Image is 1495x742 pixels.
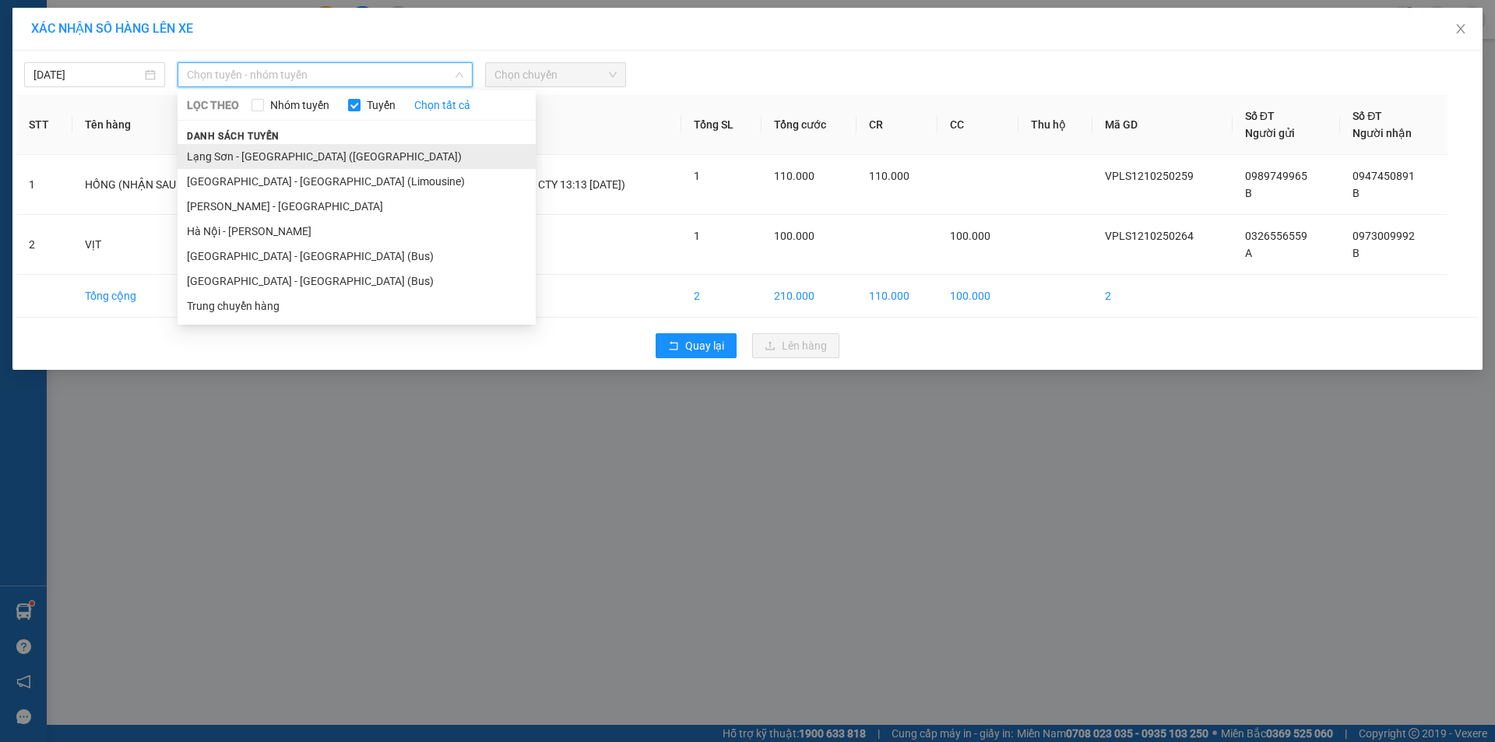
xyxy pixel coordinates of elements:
[450,95,682,155] th: Ghi chú
[178,194,536,219] li: [PERSON_NAME] - [GEOGRAPHIC_DATA]
[694,230,700,242] span: 1
[1245,127,1295,139] span: Người gửi
[178,129,289,143] span: Danh sách tuyến
[1245,110,1275,122] span: Số ĐT
[762,275,857,318] td: 210.000
[1353,230,1415,242] span: 0973009992
[1353,187,1360,199] span: B
[752,333,839,358] button: uploadLên hàng
[494,63,617,86] span: Chọn chuyến
[178,269,536,294] li: [GEOGRAPHIC_DATA] - [GEOGRAPHIC_DATA] (Bus)
[950,230,990,242] span: 100.000
[16,95,72,155] th: STT
[72,215,252,275] td: VỊT
[72,275,252,318] td: Tổng cộng
[857,95,937,155] th: CR
[762,95,857,155] th: Tổng cước
[1353,247,1360,259] span: B
[1353,127,1412,139] span: Người nhận
[178,219,536,244] li: Hà Nội - [PERSON_NAME]
[1439,8,1483,51] button: Close
[414,97,470,114] a: Chọn tất cả
[72,95,252,155] th: Tên hàng
[178,169,536,194] li: [GEOGRAPHIC_DATA] - [GEOGRAPHIC_DATA] (Limousine)
[681,275,761,318] td: 2
[1092,275,1233,318] td: 2
[178,244,536,269] li: [GEOGRAPHIC_DATA] - [GEOGRAPHIC_DATA] (Bus)
[1353,110,1382,122] span: Số ĐT
[685,337,724,354] span: Quay lại
[1245,170,1307,182] span: 0989749965
[774,170,814,182] span: 110.000
[1455,23,1467,35] span: close
[857,275,937,318] td: 110.000
[463,178,625,191] span: NG GỬI TT (CK CTY 13:13 [DATE])
[694,170,700,182] span: 1
[1018,95,1092,155] th: Thu hộ
[1353,170,1415,182] span: 0947450891
[16,155,72,215] td: 1
[16,215,72,275] td: 2
[33,66,142,83] input: 12/10/2025
[361,97,402,114] span: Tuyến
[178,294,536,318] li: Trung chuyển hàng
[187,63,463,86] span: Chọn tuyến - nhóm tuyến
[937,95,1018,155] th: CC
[1105,230,1194,242] span: VPLS1210250264
[1245,187,1252,199] span: B
[681,95,761,155] th: Tổng SL
[1245,230,1307,242] span: 0326556559
[869,170,909,182] span: 110.000
[774,230,814,242] span: 100.000
[1105,170,1194,182] span: VPLS1210250259
[187,97,239,114] span: LỌC THEO
[178,144,536,169] li: Lạng Sơn - [GEOGRAPHIC_DATA] ([GEOGRAPHIC_DATA])
[656,333,737,358] button: rollbackQuay lại
[455,70,464,79] span: down
[1245,247,1252,259] span: A
[72,155,252,215] td: HỒNG (NHẬN SAU 20H )
[937,275,1018,318] td: 100.000
[1092,95,1233,155] th: Mã GD
[264,97,336,114] span: Nhóm tuyến
[668,340,679,353] span: rollback
[31,21,193,36] span: XÁC NHẬN SỐ HÀNG LÊN XE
